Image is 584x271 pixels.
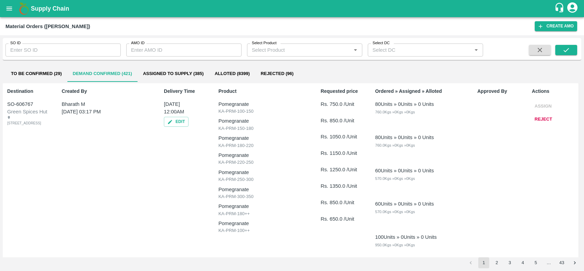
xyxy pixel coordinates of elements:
p: Rs. 850.0 /Unit [321,117,365,124]
button: Rejected (96) [255,65,299,82]
p: KA-PRM-220-250 [218,159,311,166]
p: KA-PRM-250-300 [218,176,311,183]
div: customer-support [554,2,566,15]
p: Rs. 750.0 /Unit [321,100,365,108]
p: Product [218,88,311,95]
p: Pomegranate [218,169,311,176]
p: KA-PRM-100++ [218,227,311,234]
button: Assigned to Supply (385) [138,65,209,82]
a: Supply Chain [31,4,554,13]
p: Pomegranate [218,220,311,227]
p: Rs. 1350.0 /Unit [321,182,365,190]
input: Enter AMO ID [126,44,242,57]
button: Go to page 2 [491,257,502,268]
div: Material Orders ([PERSON_NAME]) [5,22,90,31]
label: SO ID [10,40,21,46]
label: Select DC [373,40,390,46]
p: Bharath M [62,100,146,108]
img: logo [17,2,31,15]
button: Go to page 3 [504,257,515,268]
span: 950.0 Kgs » 0 Kgs » 0 Kgs [375,243,415,247]
b: Supply Chain [31,5,69,12]
p: Pomegranate [218,134,311,142]
p: KA-PRM-150-180 [218,125,311,132]
p: Actions [532,88,577,95]
p: Requested price [321,88,365,95]
div: account of current user [566,1,579,16]
p: KA-PRM-100-150 [218,108,311,115]
p: KA-PRM-300-350 [218,193,311,200]
p: KA-PRM-180-220 [218,142,311,149]
div: SO-606767 [7,100,51,108]
p: Destination [7,88,52,95]
div: 60 Units » 0 Units » 0 Units [375,200,434,208]
button: Open [472,46,481,54]
button: Open [351,46,360,54]
button: Go to page 43 [556,257,567,268]
div: Green Spices Hut [7,108,51,115]
button: Go to page 5 [530,257,541,268]
p: KA-PRM-180++ [218,210,311,217]
p: [DATE] 12:00AM [164,100,200,128]
button: Edit [164,117,188,127]
div: 100 Units » 0 Units » 0 Units [375,233,437,241]
p: Rs. 650.0 /Unit [321,215,365,223]
span: 570.0 Kgs » 0 Kgs » 0 Kgs [375,210,415,214]
button: Go to page 4 [517,257,528,268]
p: Pomegranate [218,151,311,159]
p: Pomegranate [218,117,311,125]
label: Select Product [252,40,276,46]
input: Enter SO ID [5,44,121,57]
span: 760.0 Kgs » 0 Kgs » 0 Kgs [375,143,415,147]
button: Go to next page [569,257,580,268]
button: To Be Confirmed (29) [5,65,67,82]
p: Created By [62,88,154,95]
div: 80 Units » 0 Units » 0 Units [375,134,434,141]
button: open drawer [1,1,17,16]
p: Ordered » Assigned » Alloted [375,88,468,95]
div: [STREET_ADDRESS] [7,115,34,126]
span: 760.0 Kgs » 0 Kgs » 0 Kgs [375,110,415,114]
button: Demand Confirmed (421) [67,65,138,82]
button: Create AMO [535,21,577,31]
p: Delivery Time [164,88,209,95]
button: Reject [532,113,555,125]
p: Rs. 1050.0 /Unit [321,133,365,140]
p: Pomegranate [218,202,311,210]
p: Rs. 1250.0 /Unit [321,166,365,173]
span: 570.0 Kgs » 0 Kgs » 0 Kgs [375,176,415,181]
div: 80 Units » 0 Units » 0 Units [375,100,434,108]
input: Select Product [249,46,349,54]
p: Approved By [477,88,522,95]
nav: pagination navigation [464,257,581,268]
p: Pomegranate [218,186,311,193]
div: … [543,260,554,266]
p: Rs. 850.0 /Unit [321,199,365,206]
input: Select DC [370,46,461,54]
p: Pomegranate [218,100,311,108]
div: 60 Units » 0 Units » 0 Units [375,167,434,174]
label: AMO ID [131,40,145,46]
p: Rs. 1150.0 /Unit [321,149,365,157]
p: [DATE] 03:17 PM [62,108,146,115]
button: Alloted (8399) [209,65,255,82]
button: page 1 [478,257,489,268]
